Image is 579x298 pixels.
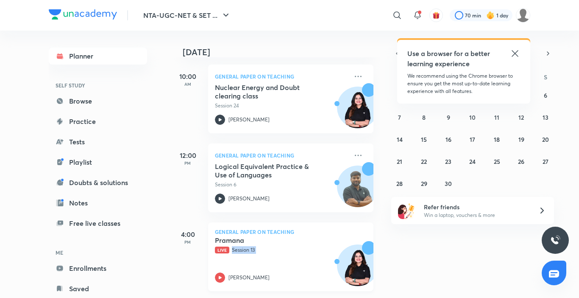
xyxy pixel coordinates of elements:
[539,110,552,124] button: September 13, 2025
[396,180,403,188] abbr: September 28, 2025
[469,157,476,166] abbr: September 24, 2025
[544,73,547,81] abbr: Saturday
[539,155,552,168] button: September 27, 2025
[421,135,427,143] abbr: September 15, 2025
[490,110,504,124] button: September 11, 2025
[171,150,205,160] h5: 12:00
[470,135,475,143] abbr: September 17, 2025
[228,274,270,281] p: [PERSON_NAME]
[49,113,147,130] a: Practice
[215,246,348,254] p: Session 13
[49,215,147,232] a: Free live classes
[432,11,440,19] img: avatar
[171,71,205,82] h5: 10:00
[49,280,147,297] a: Saved
[417,132,431,146] button: September 15, 2025
[393,155,406,168] button: September 21, 2025
[215,83,320,100] h5: Nuclear Energy and Doubt clearing class
[490,132,504,146] button: September 18, 2025
[417,177,431,190] button: September 29, 2025
[228,195,270,202] p: [PERSON_NAME]
[422,113,426,121] abbr: September 8, 2025
[494,157,500,166] abbr: September 25, 2025
[49,9,117,22] a: Company Logo
[215,247,229,253] span: Live
[49,48,147,65] a: Planner
[442,110,455,124] button: September 9, 2025
[337,170,378,211] img: Avatar
[215,71,348,82] p: General Paper on Teaching
[49,9,117,20] img: Company Logo
[445,180,452,188] abbr: September 30, 2025
[442,177,455,190] button: September 30, 2025
[421,157,427,166] abbr: September 22, 2025
[407,72,520,95] p: We recommend using the Chrome browser to ensure you get the most up-to-date learning experience w...
[215,150,348,160] p: General Paper on Teaching
[539,88,552,102] button: September 6, 2025
[516,8,530,22] img: pooja Patel
[397,157,402,166] abbr: September 21, 2025
[445,157,451,166] abbr: September 23, 2025
[494,135,500,143] abbr: September 18, 2025
[486,11,495,20] img: streak
[49,260,147,277] a: Enrollments
[442,132,455,146] button: September 16, 2025
[398,113,401,121] abbr: September 7, 2025
[215,229,367,234] p: General Paper on Teaching
[171,229,205,239] h5: 4:00
[544,91,547,99] abbr: September 6, 2025
[539,132,552,146] button: September 20, 2025
[550,235,560,245] img: ttu
[171,239,205,245] p: PM
[442,155,455,168] button: September 23, 2025
[138,7,236,24] button: NTA-UGC-NET & SET ...
[424,211,528,219] p: Win a laptop, vouchers & more
[469,113,476,121] abbr: September 10, 2025
[337,249,378,290] img: Avatar
[447,113,450,121] abbr: September 9, 2025
[542,135,549,143] abbr: September 20, 2025
[49,174,147,191] a: Doubts & solutions
[515,132,528,146] button: September 19, 2025
[393,132,406,146] button: September 14, 2025
[49,133,147,150] a: Tests
[518,135,524,143] abbr: September 19, 2025
[171,160,205,166] p: PM
[215,236,320,245] h5: Pramana
[417,110,431,124] button: September 8, 2025
[49,194,147,211] a: Notes
[466,110,479,124] button: September 10, 2025
[494,113,499,121] abbr: September 11, 2025
[398,202,415,219] img: referral
[466,132,479,146] button: September 17, 2025
[49,154,147,171] a: Playlist
[424,202,528,211] h6: Refer friends
[228,116,270,124] p: [PERSON_NAME]
[337,91,378,132] img: Avatar
[466,155,479,168] button: September 24, 2025
[417,155,431,168] button: September 22, 2025
[445,135,451,143] abbr: September 16, 2025
[49,78,147,93] h6: SELF STUDY
[393,177,406,190] button: September 28, 2025
[397,135,403,143] abbr: September 14, 2025
[49,93,147,110] a: Browse
[49,245,147,260] h6: ME
[518,113,524,121] abbr: September 12, 2025
[421,180,427,188] abbr: September 29, 2025
[490,155,504,168] button: September 25, 2025
[543,113,548,121] abbr: September 13, 2025
[215,162,320,179] h5: Logical Equivalent Practice & Use of Languages
[393,110,406,124] button: September 7, 2025
[518,157,524,166] abbr: September 26, 2025
[215,102,348,110] p: Session 24
[429,8,443,22] button: avatar
[515,155,528,168] button: September 26, 2025
[183,47,382,57] h4: [DATE]
[407,48,492,69] h5: Use a browser for a better learning experience
[171,82,205,87] p: AM
[543,157,548,166] abbr: September 27, 2025
[215,181,348,188] p: Session 6
[515,110,528,124] button: September 12, 2025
